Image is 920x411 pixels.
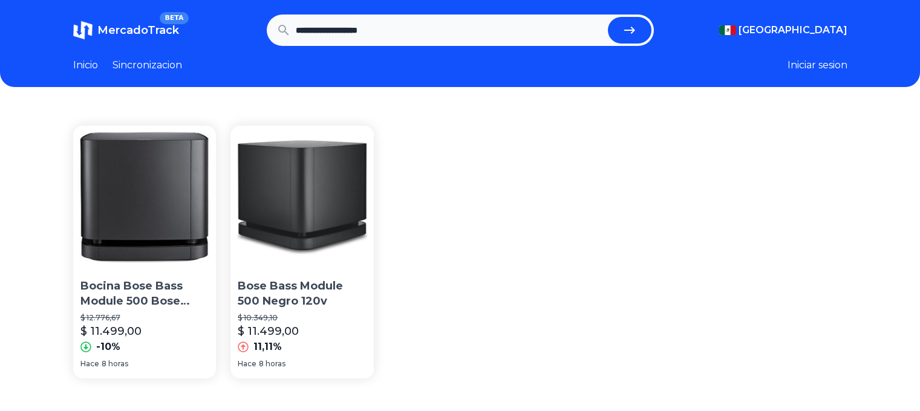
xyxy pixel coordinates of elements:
p: $ 12.776,67 [80,313,209,323]
p: 11,11% [253,340,282,354]
a: MercadoTrackBETA [73,21,179,40]
span: [GEOGRAPHIC_DATA] [739,23,847,37]
span: Hace [238,359,256,369]
p: $ 10.349,10 [238,313,367,323]
p: Bose Bass Module 500 Negro 120v [238,279,367,309]
span: Hace [80,359,99,369]
p: Bocina Bose Bass Module 500 Bose Black 120v [80,279,209,309]
span: MercadoTrack [97,24,179,37]
a: Inicio [73,58,98,73]
p: $ 11.499,00 [80,323,142,340]
span: 8 horas [102,359,128,369]
img: MercadoTrack [73,21,93,40]
button: Iniciar sesion [788,58,847,73]
a: Bose Bass Module 500 Negro 120vBose Bass Module 500 Negro 120v$ 10.349,10$ 11.499,0011,11%Hace8 h... [230,126,374,378]
img: Bose Bass Module 500 Negro 120v [230,126,374,269]
a: Sincronizacion [113,58,182,73]
img: Bocina Bose Bass Module 500 Bose Black 120v [73,126,217,269]
button: [GEOGRAPHIC_DATA] [719,23,847,37]
a: Bocina Bose Bass Module 500 Bose Black 120vBocina Bose Bass Module 500 Bose Black 120v$ 12.776,67... [73,126,217,378]
img: Mexico [719,25,736,35]
p: $ 11.499,00 [238,323,299,340]
p: -10% [96,340,120,354]
span: 8 horas [259,359,285,369]
span: BETA [160,12,188,24]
